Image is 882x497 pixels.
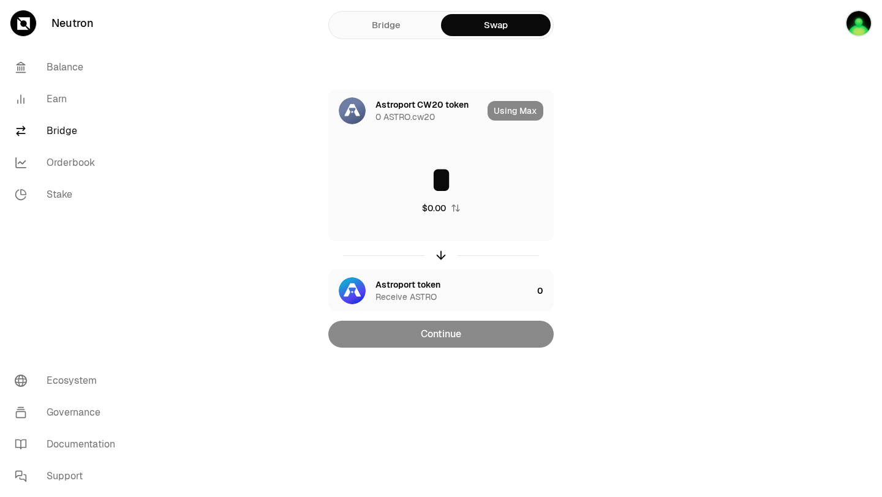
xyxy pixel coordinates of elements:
[375,291,437,303] div: Receive ASTRO
[5,365,132,397] a: Ecosystem
[331,14,441,36] a: Bridge
[5,428,132,460] a: Documentation
[375,111,435,123] div: 0 ASTRO.cw20
[5,179,132,211] a: Stake
[5,115,132,147] a: Bridge
[5,460,132,492] a: Support
[5,147,132,179] a: Orderbook
[375,99,469,111] div: Astroport CW20 token
[329,90,483,132] div: ASTRO.cw20 LogoAstroport CW20 token0 ASTRO.cw20
[329,270,532,312] div: ASTRO LogoAstroport tokenReceive ASTRO
[845,10,872,37] img: Wallet 1
[375,278,440,291] div: Astroport token
[422,202,446,214] div: $0.00
[329,270,553,312] button: ASTRO LogoAstroport tokenReceive ASTRO0
[5,397,132,428] a: Governance
[422,202,461,214] button: $0.00
[339,277,366,304] img: ASTRO Logo
[339,97,366,124] img: ASTRO.cw20 Logo
[441,14,551,36] a: Swap
[5,51,132,83] a: Balance
[537,270,553,312] div: 0
[5,83,132,115] a: Earn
